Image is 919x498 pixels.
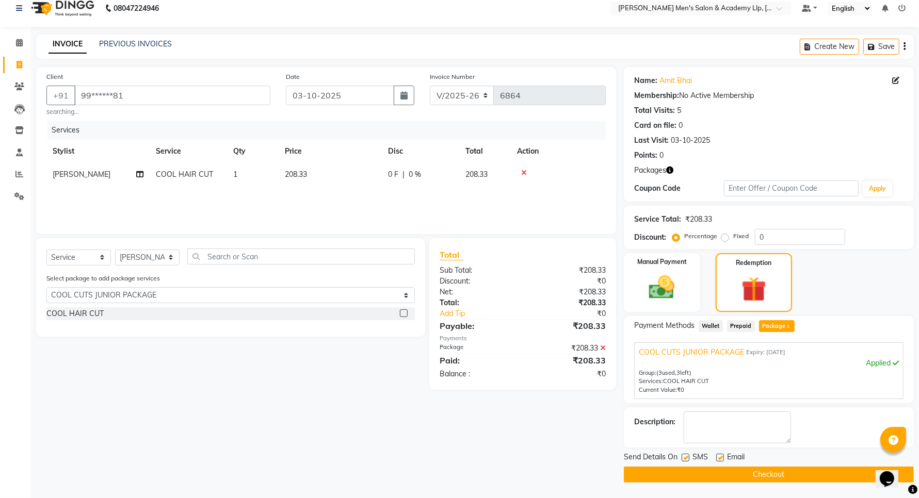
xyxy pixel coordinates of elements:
[430,72,475,81] label: Invoice Number
[47,121,614,140] div: Services
[671,135,710,146] div: 03-10-2025
[523,320,614,332] div: ₹208.33
[279,140,382,163] th: Price
[440,250,463,260] span: Total
[734,274,774,305] img: _gift.svg
[637,257,687,267] label: Manual Payment
[639,347,744,358] span: COOL CUTS JUNIOR PACKAGE
[46,308,104,319] div: COOL HAIR CUT
[676,369,680,376] span: 3
[863,39,899,55] button: Save
[727,452,745,464] span: Email
[382,140,459,163] th: Disc
[432,297,523,308] div: Total:
[538,308,614,319] div: ₹0
[459,140,511,163] th: Total
[440,334,606,343] div: Payments
[49,35,87,54] a: INVOICE
[523,265,614,276] div: ₹208.33
[639,369,656,376] span: Group:
[685,214,712,225] div: ₹208.33
[634,90,679,101] div: Membership:
[724,180,859,196] input: Enter Offer / Coupon Code
[634,135,669,146] div: Last Visit:
[656,369,662,376] span: (3
[432,276,523,287] div: Discount:
[46,86,75,105] button: +91
[800,39,859,55] button: Create New
[677,105,681,116] div: 5
[624,452,678,464] span: Send Details On
[663,377,709,385] span: COOL HAIR CUT
[523,276,614,287] div: ₹0
[634,105,675,116] div: Total Visits:
[634,232,666,243] div: Discount:
[432,265,523,276] div: Sub Total:
[699,320,723,332] span: Wallet
[53,170,110,179] span: [PERSON_NAME]
[624,467,914,483] button: Checkout
[733,231,749,241] label: Fixed
[465,170,488,179] span: 208.33
[634,183,724,194] div: Coupon Code
[876,457,909,488] iframe: chat widget
[639,358,899,369] div: Applied
[659,75,692,86] a: Amit Bhai
[523,354,614,367] div: ₹208.33
[641,273,683,302] img: _cash.svg
[432,308,538,319] a: Add Tip
[523,297,614,308] div: ₹208.33
[639,386,677,393] span: Current Value:
[432,287,523,297] div: Net:
[46,72,63,81] label: Client
[46,107,270,117] small: searching...
[402,169,405,180] span: |
[432,354,523,367] div: Paid:
[432,320,523,332] div: Payable:
[634,417,675,427] div: Description:
[74,86,270,105] input: Search by Name/Mobile/Email/Code
[659,150,664,161] div: 0
[187,248,415,264] input: Search or Scan
[634,75,657,86] div: Name:
[99,39,172,48] a: PREVIOUS INVOICES
[634,120,676,131] div: Card on file:
[523,343,614,354] div: ₹208.33
[634,150,657,161] div: Points:
[46,274,160,283] label: Select package to add package services
[233,170,237,179] span: 1
[511,140,606,163] th: Action
[286,72,300,81] label: Date
[656,369,691,376] span: used, left)
[432,343,523,354] div: Package
[156,170,213,179] span: COOL HAIR CUT
[285,170,307,179] span: 208.33
[863,181,892,196] button: Apply
[727,320,755,332] span: Prepaid
[634,165,666,176] span: Packages
[785,324,791,330] span: 1
[677,386,684,393] span: ₹0
[523,369,614,379] div: ₹0
[634,320,695,331] span: Payment Methods
[388,169,398,180] span: 0 F
[639,377,663,385] span: Services:
[46,140,150,163] th: Stylist
[432,369,523,379] div: Balance :
[227,140,279,163] th: Qty
[634,214,681,225] div: Service Total:
[150,140,227,163] th: Service
[692,452,708,464] span: SMS
[736,258,771,268] label: Redemption
[759,320,795,332] span: Package
[746,348,785,357] span: Expiry: [DATE]
[679,120,683,131] div: 0
[684,231,717,241] label: Percentage
[409,169,421,180] span: 0 %
[634,90,904,101] div: No Active Membership
[523,287,614,297] div: ₹208.33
